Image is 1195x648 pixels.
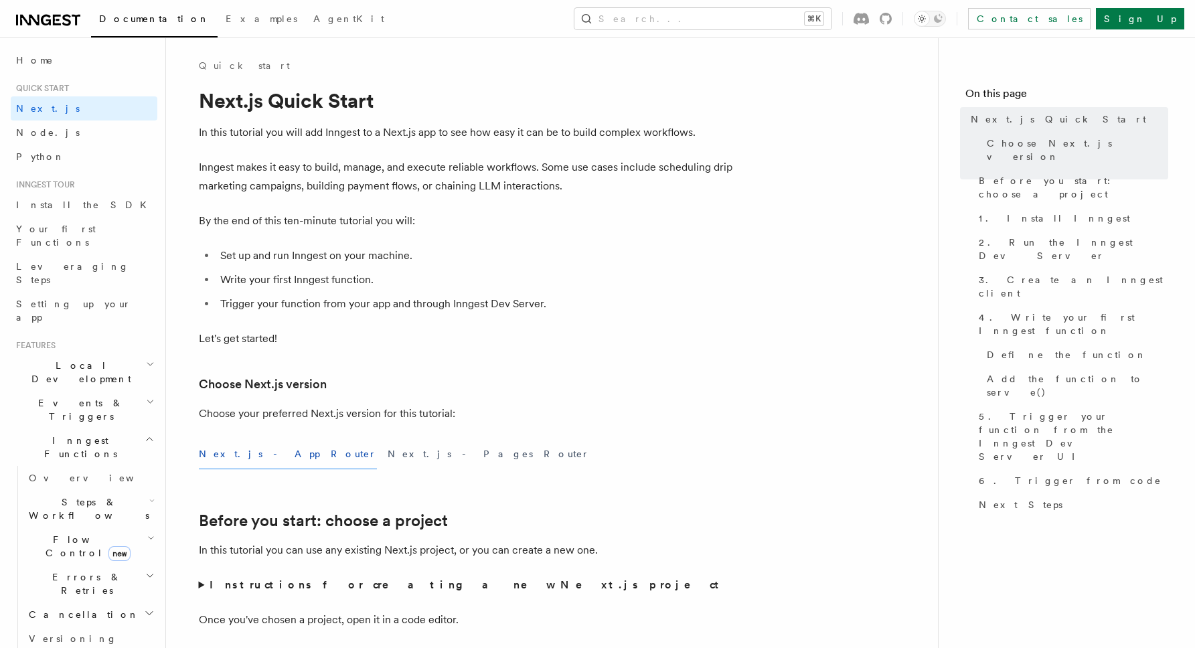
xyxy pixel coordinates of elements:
[11,96,157,120] a: Next.js
[388,439,590,469] button: Next.js - Pages Router
[987,348,1147,361] span: Define the function
[973,404,1168,469] a: 5. Trigger your function from the Inngest Dev Server UI
[16,151,65,162] span: Python
[23,495,149,522] span: Steps & Workflows
[11,254,157,292] a: Leveraging Steps
[981,343,1168,367] a: Define the function
[16,103,80,114] span: Next.js
[23,608,139,621] span: Cancellation
[199,404,734,423] p: Choose your preferred Next.js version for this tutorial:
[973,469,1168,493] a: 6. Trigger from code
[979,273,1168,300] span: 3. Create an Inngest client
[91,4,218,37] a: Documentation
[11,340,56,351] span: Features
[971,112,1146,126] span: Next.js Quick Start
[99,13,210,24] span: Documentation
[108,546,131,561] span: new
[23,490,157,528] button: Steps & Workflows
[11,120,157,145] a: Node.js
[981,131,1168,169] a: Choose Next.js version
[11,359,146,386] span: Local Development
[987,137,1168,163] span: Choose Next.js version
[11,193,157,217] a: Install the SDK
[965,107,1168,131] a: Next.js Quick Start
[973,493,1168,517] a: Next Steps
[199,439,377,469] button: Next.js - App Router
[973,305,1168,343] a: 4. Write your first Inngest function
[29,633,117,644] span: Versioning
[199,123,734,142] p: In this tutorial you will add Inngest to a Next.js app to see how easy it can be to build complex...
[216,270,734,289] li: Write your first Inngest function.
[199,59,290,72] a: Quick start
[914,11,946,27] button: Toggle dark mode
[199,329,734,348] p: Let's get started!
[23,565,157,602] button: Errors & Retries
[313,13,384,24] span: AgentKit
[11,179,75,190] span: Inngest tour
[11,434,145,461] span: Inngest Functions
[218,4,305,36] a: Examples
[29,473,167,483] span: Overview
[199,375,327,394] a: Choose Next.js version
[199,212,734,230] p: By the end of this ten-minute tutorial you will:
[11,217,157,254] a: Your first Functions
[199,88,734,112] h1: Next.js Quick Start
[973,169,1168,206] a: Before you start: choose a project
[11,292,157,329] a: Setting up your app
[805,12,823,25] kbd: ⌘K
[16,224,96,248] span: Your first Functions
[11,391,157,428] button: Events & Triggers
[979,311,1168,337] span: 4. Write your first Inngest function
[216,246,734,265] li: Set up and run Inngest on your machine.
[23,533,147,560] span: Flow Control
[11,48,157,72] a: Home
[981,367,1168,404] a: Add the function to serve()
[199,576,734,594] summary: Instructions for creating a new Next.js project
[968,8,1091,29] a: Contact sales
[11,83,69,94] span: Quick start
[979,212,1130,225] span: 1. Install Inngest
[987,372,1168,399] span: Add the function to serve()
[965,86,1168,107] h4: On this page
[23,528,157,565] button: Flow Controlnew
[979,236,1168,262] span: 2. Run the Inngest Dev Server
[979,174,1168,201] span: Before you start: choose a project
[1096,8,1184,29] a: Sign Up
[226,13,297,24] span: Examples
[11,353,157,391] button: Local Development
[11,145,157,169] a: Python
[210,578,724,591] strong: Instructions for creating a new Next.js project
[979,474,1162,487] span: 6. Trigger from code
[23,602,157,627] button: Cancellation
[199,158,734,195] p: Inngest makes it easy to build, manage, and execute reliable workflows. Some use cases include sc...
[574,8,831,29] button: Search...⌘K
[16,261,129,285] span: Leveraging Steps
[199,541,734,560] p: In this tutorial you can use any existing Next.js project, or you can create a new one.
[973,230,1168,268] a: 2. Run the Inngest Dev Server
[199,611,734,629] p: Once you've chosen a project, open it in a code editor.
[23,570,145,597] span: Errors & Retries
[16,127,80,138] span: Node.js
[216,295,734,313] li: Trigger your function from your app and through Inngest Dev Server.
[16,54,54,67] span: Home
[11,428,157,466] button: Inngest Functions
[11,396,146,423] span: Events & Triggers
[199,511,448,530] a: Before you start: choose a project
[973,206,1168,230] a: 1. Install Inngest
[23,466,157,490] a: Overview
[973,268,1168,305] a: 3. Create an Inngest client
[16,199,155,210] span: Install the SDK
[979,498,1062,511] span: Next Steps
[305,4,392,36] a: AgentKit
[979,410,1168,463] span: 5. Trigger your function from the Inngest Dev Server UI
[16,299,131,323] span: Setting up your app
